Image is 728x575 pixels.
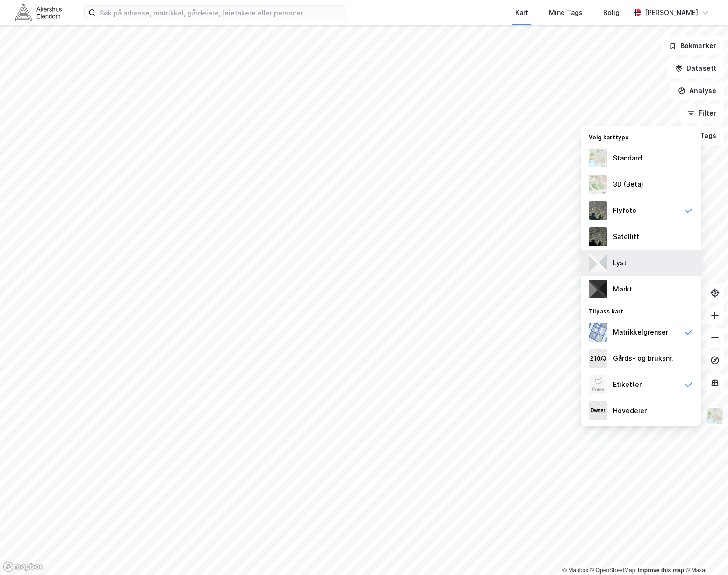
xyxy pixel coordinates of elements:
[613,327,668,338] div: Matrikkelgrenser
[562,567,588,574] a: Mapbox
[96,6,346,20] input: Søk på adresse, matrikkel, gårdeiere, leietakere eller personer
[589,175,607,194] img: Z
[589,227,607,246] img: 9k=
[589,323,607,342] img: cadastreBorders.cfe08de4b5ddd52a10de.jpeg
[681,530,728,575] iframe: Chat Widget
[670,81,724,100] button: Analyse
[613,205,636,216] div: Flyfoto
[549,7,583,18] div: Mine Tags
[613,153,642,164] div: Standard
[645,7,698,18] div: [PERSON_NAME]
[589,375,607,394] img: Z
[589,201,607,220] img: Z
[581,302,701,319] div: Tilpass kart
[515,7,528,18] div: Kart
[661,36,724,55] button: Bokmerker
[638,567,684,574] a: Improve this map
[613,405,647,416] div: Hovedeier
[603,7,620,18] div: Bolig
[589,254,607,272] img: luj3wr1y2y3+OchiMxRmMxRlscgabnMEmZ7DJGWxyBpucwSZnsMkZbHIGm5zBJmewyRlscgabnMEmZ7DJGWxyBpucwSZnsMkZ...
[581,128,701,145] div: Velg karttype
[613,353,673,364] div: Gårds- og bruksnr.
[613,231,639,242] div: Satellitt
[589,280,607,298] img: nCdM7BzjoCAAAAAElFTkSuQmCC
[590,567,635,574] a: OpenStreetMap
[613,257,627,269] div: Lyst
[681,126,724,145] button: Tags
[681,530,728,575] div: Kontrollprogram for chat
[3,561,44,572] a: Mapbox homepage
[15,4,62,21] img: akershus-eiendom-logo.9091f326c980b4bce74ccdd9f866810c.svg
[679,104,724,123] button: Filter
[613,179,643,190] div: 3D (Beta)
[613,284,632,295] div: Mørkt
[589,349,607,368] img: cadastreKeys.547ab17ec502f5a4ef2b.jpeg
[589,149,607,167] img: Z
[706,408,724,425] img: Z
[589,401,607,420] img: majorOwner.b5e170eddb5c04bfeeff.jpeg
[613,379,642,390] div: Etiketter
[667,59,724,78] button: Datasett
